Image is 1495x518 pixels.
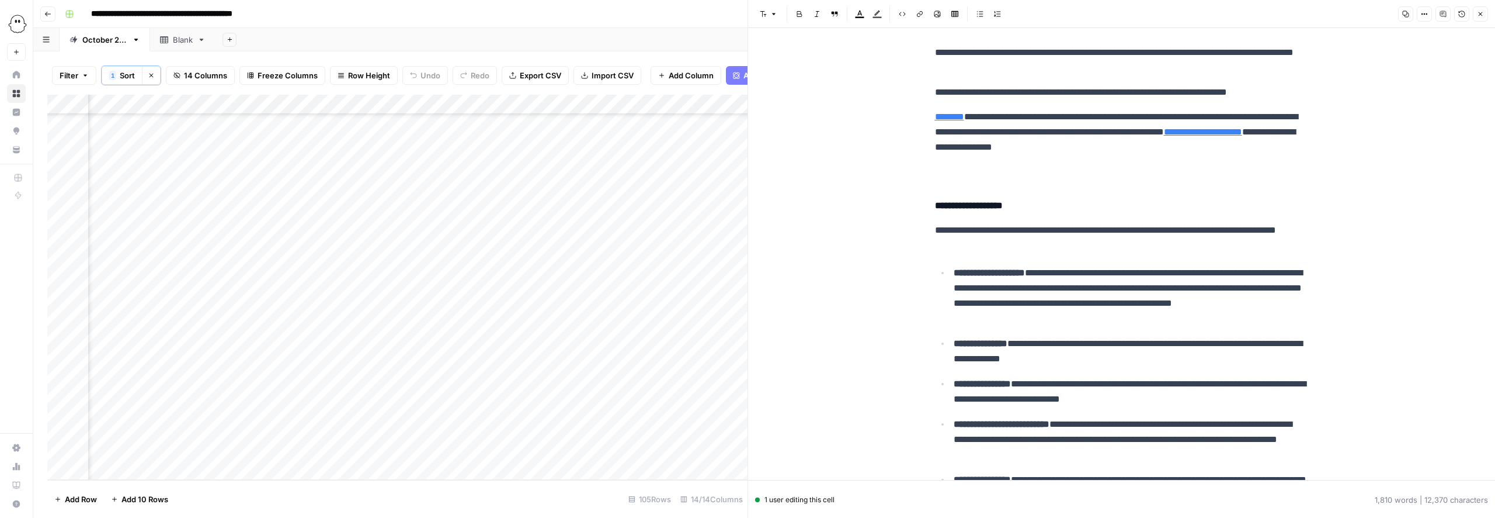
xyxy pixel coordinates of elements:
span: Filter [60,70,78,81]
button: Filter [52,66,96,85]
a: Insights [7,103,26,122]
img: PhantomBuster Logo [7,13,28,34]
span: Freeze Columns [258,70,318,81]
span: Add Row [65,493,97,505]
span: Add 10 Rows [121,493,168,505]
button: Help + Support [7,495,26,513]
button: Freeze Columns [239,66,325,85]
div: 1,810 words | 12,370 characters [1375,494,1488,506]
span: 14 Columns [184,70,227,81]
button: Add Power Agent [726,66,814,85]
a: Settings [7,438,26,457]
a: Opportunities [7,122,26,140]
button: Add 10 Rows [104,490,175,509]
button: Add Row [47,490,104,509]
a: [DATE] edits [60,28,150,51]
a: Blank [150,28,215,51]
button: 14 Columns [166,66,235,85]
div: Blank [173,34,193,46]
span: Undo [420,70,440,81]
a: Learning Hub [7,476,26,495]
a: Home [7,65,26,84]
span: Row Height [348,70,390,81]
span: Import CSV [592,70,634,81]
div: 1 user editing this cell [755,495,835,505]
a: Usage [7,457,26,476]
div: 1 [109,71,116,80]
button: Row Height [330,66,398,85]
div: 105 Rows [624,490,676,509]
div: 14/14 Columns [676,490,747,509]
span: Redo [471,70,489,81]
button: 1Sort [102,66,142,85]
a: Your Data [7,140,26,159]
button: Redo [453,66,497,85]
span: Export CSV [520,70,561,81]
button: Export CSV [502,66,569,85]
button: Workspace: PhantomBuster [7,9,26,39]
button: Undo [402,66,448,85]
button: Add Column [651,66,721,85]
div: [DATE] edits [82,34,127,46]
a: Browse [7,84,26,103]
span: Add Column [669,70,714,81]
span: 1 [111,71,114,80]
button: Import CSV [573,66,641,85]
span: Sort [120,70,135,81]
